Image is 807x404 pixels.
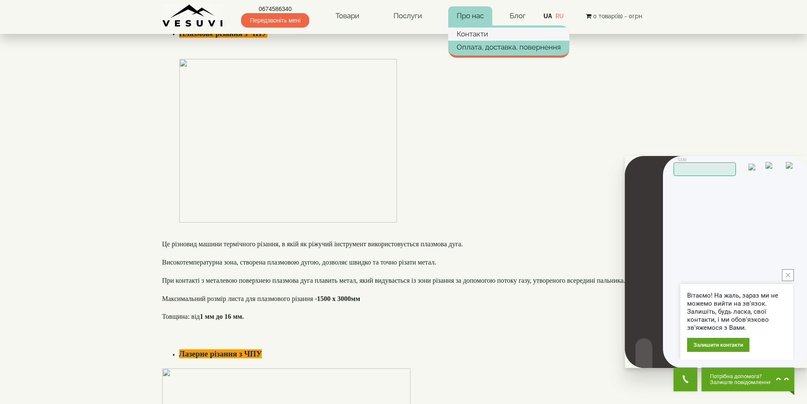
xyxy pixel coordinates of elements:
[687,292,787,332] div: Вітаємо! На жаль, зараз ми не можемо вийти на зв'язок. Залишіть, будь ласка, свої контакти, і ми ...
[327,6,368,26] a: Товари
[162,295,361,302] font: Максимальний розмір листа для плазмового різання -
[448,41,569,53] a: Оплата, доставка, повернення
[782,269,794,281] button: close button
[702,368,794,391] button: Chat button
[544,13,552,20] a: UA
[162,259,436,266] font: Високотемпературна зона, створена плазмовою дугою, дозволяє швидко та точно різати метал.
[241,13,309,28] span: Передзвоніть мені
[448,6,492,26] a: Про нас
[687,338,749,352] div: Залишити контакти
[179,59,397,223] img: rezka-metalla-plazma.webp.pagespeed.ce.4xa3t8JmdJ.webp
[710,379,771,385] span: Залиште повідомлення
[510,11,526,20] a: Блог
[674,368,697,391] button: Get Call button
[385,6,430,26] a: Послуги
[241,5,309,13] a: 0674586340
[200,313,244,320] b: 1 мм до 16 мм.
[448,28,569,40] a: Контакти
[710,373,771,379] span: Потрібна допомога?
[583,11,645,21] button: 0 товар(ів) - 0грн
[162,313,244,320] font: Товщина: від
[317,295,360,302] b: 1500 х 3000мм
[162,4,224,28] img: Завод VESUVI
[162,240,463,248] font: Це різновид машини термічного різання, в якій як ріжучий інструмент використовується плазмова дуга.
[555,13,564,20] a: RU
[162,277,625,284] font: При контакті з металевою поверхнею плазмова дуга плавить метал, який видувається із зони різання ...
[179,349,262,358] b: Лазерне різання з ЧПУ
[179,29,268,38] b: Плазмове різання з ЧПУ
[593,13,642,20] span: 0 товар(ів) - 0грн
